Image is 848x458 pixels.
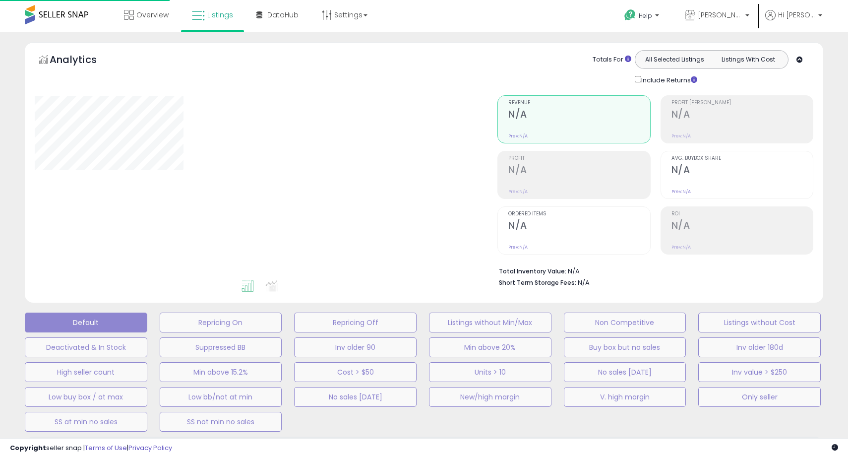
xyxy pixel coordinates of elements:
[564,387,686,407] button: V. high margin
[508,100,650,106] span: Revenue
[671,244,691,250] small: Prev: N/A
[564,313,686,332] button: Non Competitive
[50,53,116,69] h5: Analytics
[765,10,822,32] a: Hi [PERSON_NAME]
[564,362,686,382] button: No sales [DATE]
[160,362,282,382] button: Min above 15.2%
[25,313,147,332] button: Default
[429,362,551,382] button: Units > 10
[136,10,169,20] span: Overview
[25,412,147,432] button: SS at min no sales
[671,156,813,161] span: Avg. Buybox Share
[499,264,806,276] li: N/A
[508,211,650,217] span: Ordered Items
[207,10,233,20] span: Listings
[160,313,282,332] button: Repricing On
[294,337,417,357] button: Inv older 90
[294,362,417,382] button: Cost > $50
[778,10,815,20] span: Hi [PERSON_NAME]
[508,189,528,195] small: Prev: N/A
[499,278,576,287] b: Short Term Storage Fees:
[499,267,566,275] b: Total Inventory Value:
[671,100,813,106] span: Profit [PERSON_NAME]
[671,211,813,217] span: ROI
[508,244,528,250] small: Prev: N/A
[578,278,590,287] span: N/A
[429,313,551,332] button: Listings without Min/Max
[508,109,650,122] h2: N/A
[429,337,551,357] button: Min above 20%
[160,337,282,357] button: Suppressed BB
[25,337,147,357] button: Deactivated & In Stock
[698,313,821,332] button: Listings without Cost
[593,55,631,65] div: Totals For
[267,10,299,20] span: DataHub
[508,133,528,139] small: Prev: N/A
[698,362,821,382] button: Inv value > $250
[671,109,813,122] h2: N/A
[627,74,709,85] div: Include Returns
[160,412,282,432] button: SS not min no sales
[10,444,172,453] div: seller snap | |
[10,443,46,453] strong: Copyright
[25,362,147,382] button: High seller count
[639,11,652,20] span: Help
[429,387,551,407] button: New/high margin
[671,133,691,139] small: Prev: N/A
[294,387,417,407] button: No sales [DATE]
[671,164,813,178] h2: N/A
[698,387,821,407] button: Only seller
[508,220,650,233] h2: N/A
[698,10,742,20] span: [PERSON_NAME] & Co
[616,1,669,32] a: Help
[508,164,650,178] h2: N/A
[508,156,650,161] span: Profit
[711,53,785,66] button: Listings With Cost
[624,9,636,21] i: Get Help
[564,337,686,357] button: Buy box but no sales
[671,220,813,233] h2: N/A
[671,189,691,195] small: Prev: N/A
[638,53,712,66] button: All Selected Listings
[160,387,282,407] button: Low bb/not at min
[294,313,417,332] button: Repricing Off
[698,337,821,357] button: Inv older 180d
[25,387,147,407] button: Low buy box / at max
